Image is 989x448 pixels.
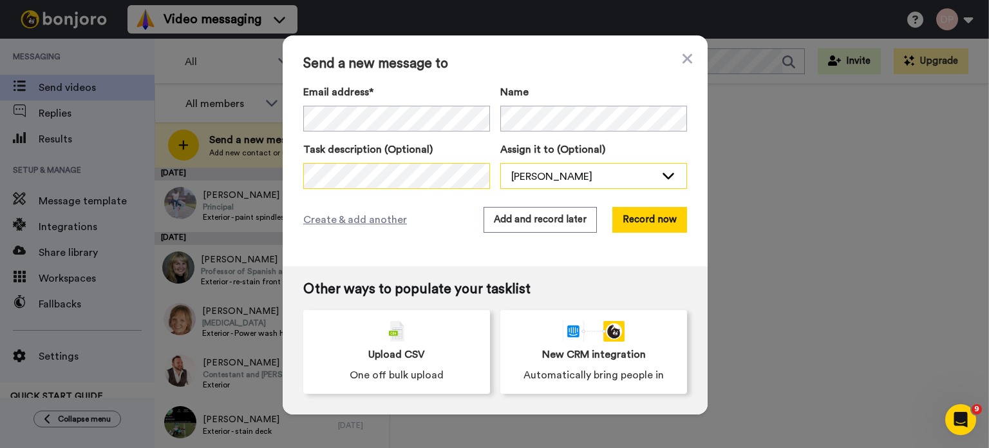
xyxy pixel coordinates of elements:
span: Upload CSV [368,347,425,362]
span: 9 [972,404,982,414]
label: Task description (Optional) [303,142,490,157]
span: One off bulk upload [350,367,444,383]
span: Name [500,84,529,100]
span: New CRM integration [542,347,646,362]
label: Email address* [303,84,490,100]
span: Create & add another [303,212,407,228]
div: [PERSON_NAME] [511,169,655,184]
div: animation [563,321,625,342]
button: Record now [612,207,687,233]
span: Automatically bring people in [523,367,664,383]
iframe: Intercom live chat [945,404,976,435]
span: Send a new message to [303,56,687,72]
span: Other ways to populate your tasklist [303,282,687,297]
img: csv-grey.png [389,321,404,342]
label: Assign it to (Optional) [500,142,687,157]
button: Add and record later [484,207,597,233]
